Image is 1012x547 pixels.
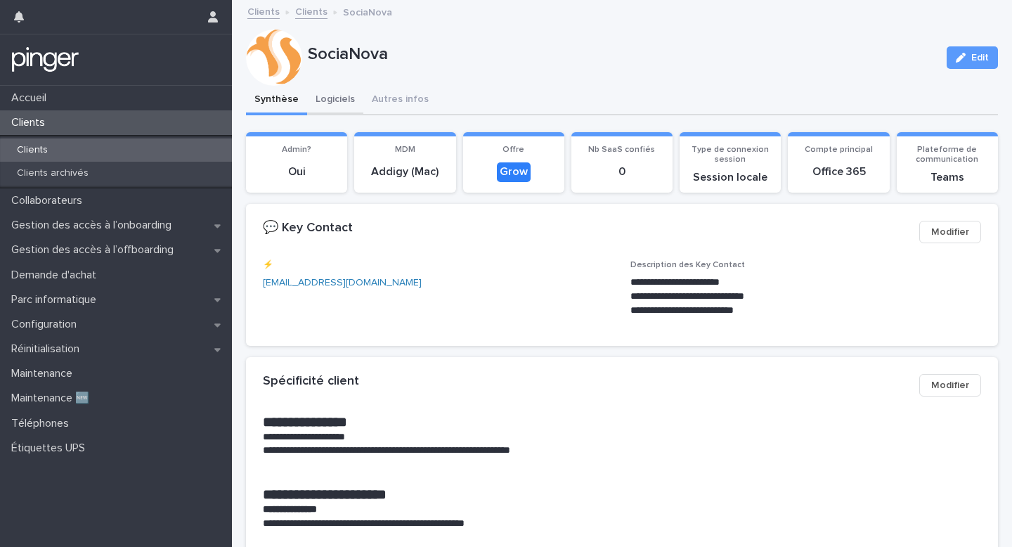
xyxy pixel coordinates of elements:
button: Synthèse [246,86,307,115]
button: Modifier [919,221,981,243]
p: SociaNova [343,4,392,19]
span: Modifier [931,378,969,392]
p: 0 [580,165,664,179]
span: Compte principal [805,146,873,154]
p: Étiquettes UPS [6,442,96,455]
p: Teams [905,171,990,184]
button: Autres infos [363,86,437,115]
a: Clients [247,3,280,19]
span: Nb SaaS confiés [588,146,655,154]
p: SociaNova [308,44,935,65]
p: Session locale [688,171,772,184]
span: Description des Key Contact [630,261,745,269]
div: Grow [497,162,531,181]
button: Edit [947,46,998,69]
span: Modifier [931,225,969,239]
p: Configuration [6,318,88,331]
p: Accueil [6,91,58,105]
p: Maintenance 🆕 [6,392,100,405]
h2: Spécificité client [263,374,359,390]
p: Collaborateurs [6,194,93,207]
a: Clients [295,3,327,19]
span: Admin? [282,146,311,154]
span: ⚡️ [263,261,273,269]
p: Clients [6,116,56,129]
p: Maintenance [6,367,84,380]
p: Clients archivés [6,167,100,179]
span: Edit [971,53,989,63]
span: Plateforme de communication [916,146,978,164]
button: Modifier [919,374,981,397]
p: Réinitialisation [6,342,91,356]
p: Oui [254,165,339,179]
img: mTgBEunGTSyRkCgitkcU [11,46,79,74]
p: Addigy (Mac) [363,165,447,179]
p: Demande d'achat [6,269,108,282]
span: MDM [395,146,415,154]
span: Type de connexion session [692,146,769,164]
p: Clients [6,144,59,156]
span: Offre [502,146,524,154]
button: Logiciels [307,86,363,115]
p: Parc informatique [6,293,108,307]
p: Gestion des accès à l’offboarding [6,243,185,257]
p: Office 365 [796,165,881,179]
h2: 💬 Key Contact [263,221,353,236]
a: [EMAIL_ADDRESS][DOMAIN_NAME] [263,278,422,288]
p: Téléphones [6,417,80,430]
p: Gestion des accès à l’onboarding [6,219,183,232]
